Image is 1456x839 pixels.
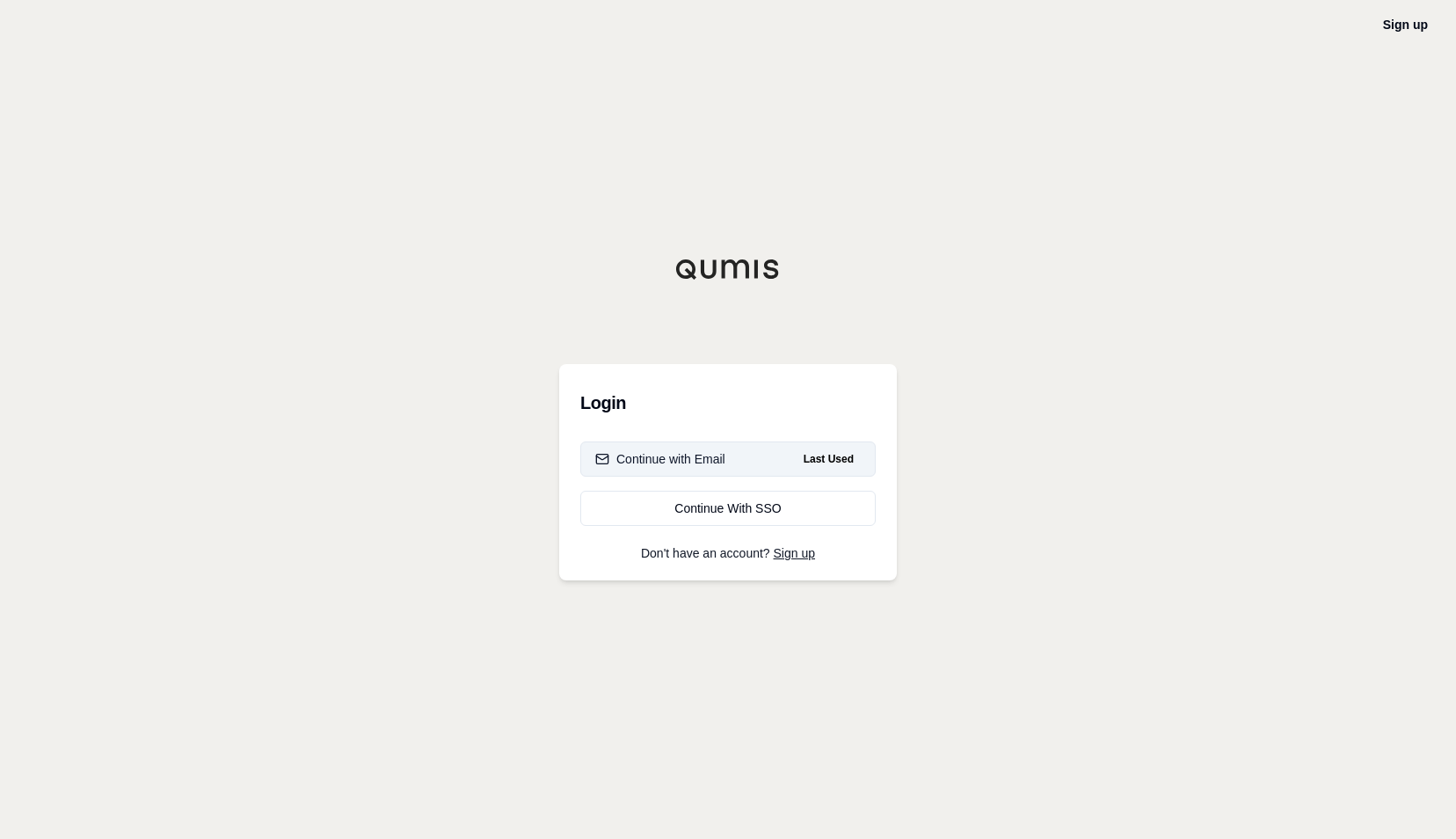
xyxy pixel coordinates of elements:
[595,500,861,517] div: Continue With SSO
[797,449,861,470] span: Last Used
[580,385,876,420] h3: Login
[580,491,876,526] a: Continue With SSO
[595,450,725,468] div: Continue with Email
[675,259,781,280] img: Qumis
[580,441,876,477] button: Continue with EmailLast Used
[580,547,876,559] p: Don't have an account?
[774,546,815,560] a: Sign up
[1383,18,1428,32] a: Sign up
